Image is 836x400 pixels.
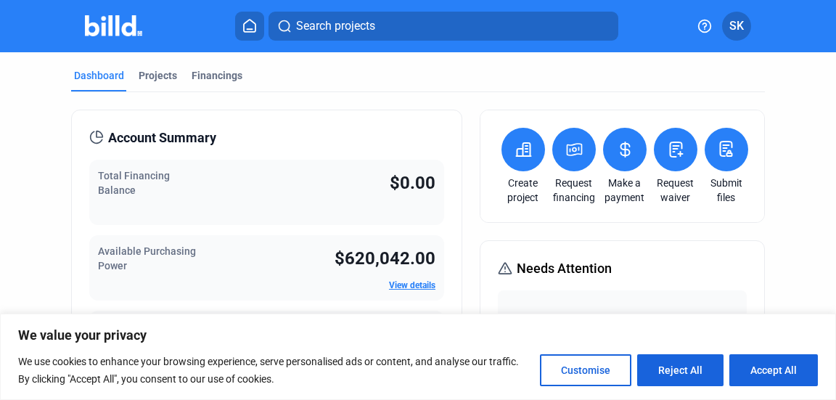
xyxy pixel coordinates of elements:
a: Create project [498,176,549,205]
p: We use cookies to enhance your browsing experience, serve personalised ads or content, and analys... [18,353,529,388]
a: Request financing [549,176,599,205]
button: Search projects [269,12,618,41]
button: SK [722,12,751,41]
a: Submit files [701,176,752,205]
button: Reject All [637,354,724,386]
span: Search projects [296,17,375,35]
button: Customise [540,354,631,386]
div: Financings [192,68,242,83]
a: Make a payment [599,176,650,205]
span: Account Summary [108,128,216,148]
a: Request waiver [650,176,701,205]
a: View details [389,280,435,290]
span: SK [729,17,744,35]
span: $620,042.00 [335,248,435,269]
span: Needs Attention [517,258,612,279]
span: Available Purchasing Power [98,245,196,272]
span: Total Financing Balance [98,170,170,196]
span: $0.00 [390,173,435,193]
img: Billd Company Logo [85,15,142,36]
button: Accept All [729,354,818,386]
div: Dashboard [74,68,124,83]
div: Projects [139,68,177,83]
p: We value your privacy [18,327,818,344]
